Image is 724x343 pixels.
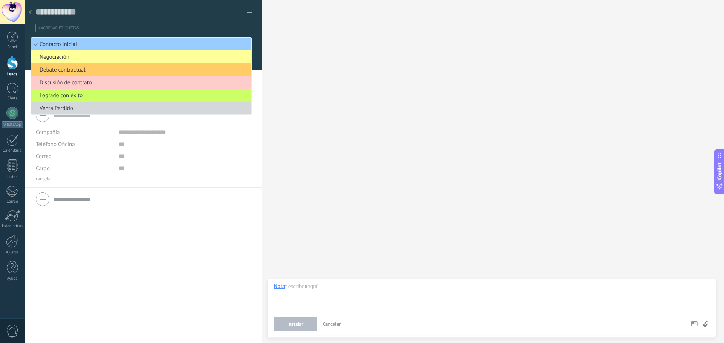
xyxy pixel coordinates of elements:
[31,41,249,48] span: Contacto inicial
[36,166,50,171] span: Cargo
[36,138,75,150] button: Teléfono Oficina
[287,322,303,327] span: Instalar
[31,105,249,112] span: Venta Perdido
[2,276,23,281] div: Ayuda
[2,121,23,128] div: WhatsApp
[2,175,23,180] div: Listas
[31,66,249,73] span: Debate contractual
[36,150,52,162] button: Correo
[38,26,79,31] span: #agregar etiquetas
[285,283,286,290] span: :
[320,317,344,331] button: Cancelar
[2,96,23,101] div: Chats
[36,162,113,174] div: Cargo
[31,79,249,86] span: Discusión de contrato
[31,92,249,99] span: Logrado con éxito
[274,317,317,331] button: Instalar
[2,148,23,153] div: Calendario
[36,153,52,160] span: Correo
[36,141,75,148] span: Teléfono Oficina
[2,72,23,77] div: Leads
[2,45,23,50] div: Panel
[36,176,52,182] button: cancelar
[716,162,723,180] span: Copilot
[2,199,23,204] div: Correo
[2,224,23,229] div: Estadísticas
[31,53,249,61] span: Negociación
[323,321,341,327] span: Cancelar
[36,130,60,135] label: Compañía
[2,250,23,255] div: Ajustes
